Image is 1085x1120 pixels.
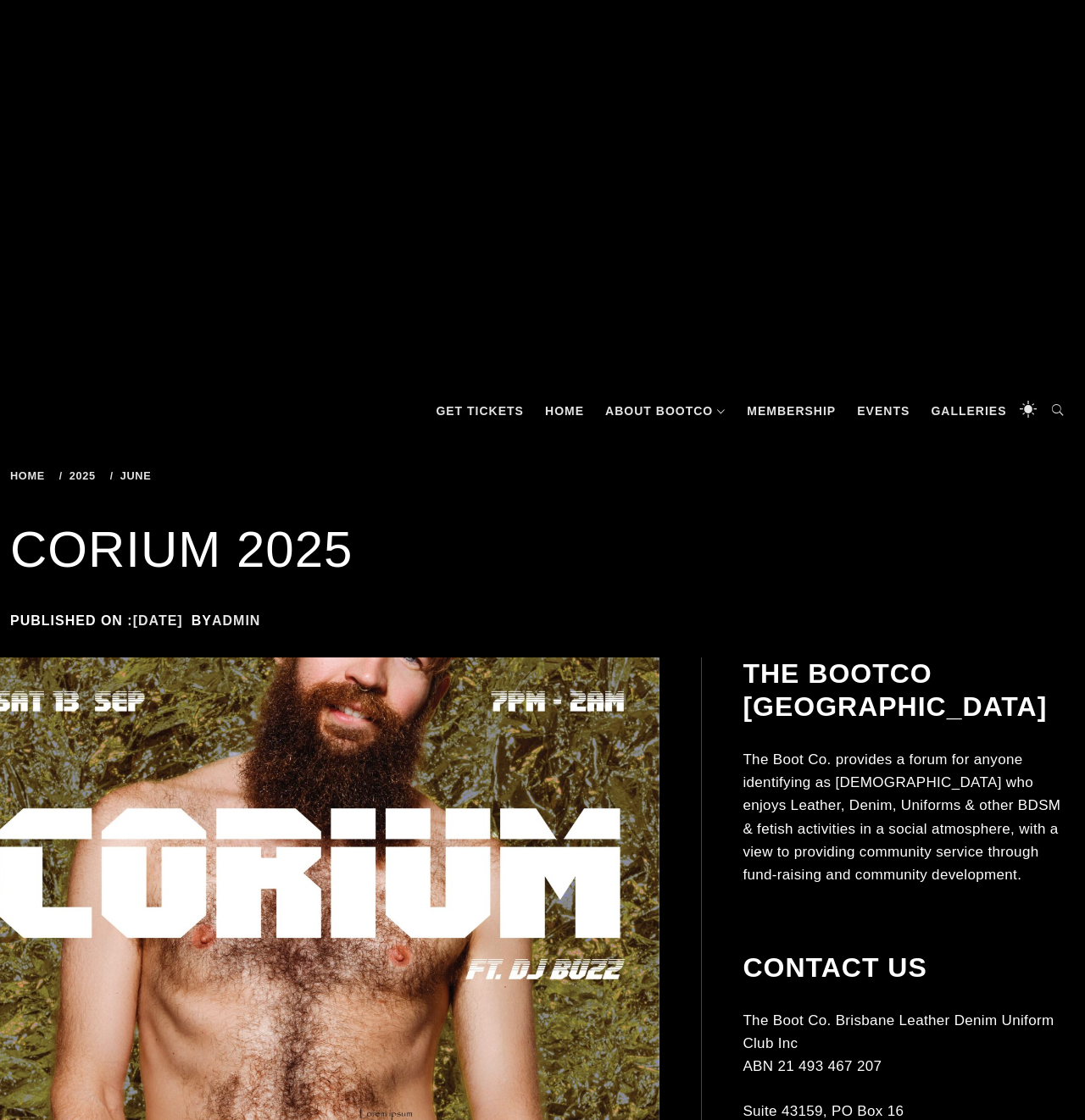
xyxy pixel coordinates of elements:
[10,470,259,482] div: Breadcrumbs
[59,469,102,482] a: 2025
[427,385,532,436] a: GET TICKETS
[10,516,1075,584] h1: CORIUM 2025
[743,657,1072,723] h2: The BootCo [GEOGRAPHIC_DATA]
[743,951,1072,984] h2: Contact Us
[849,385,918,436] a: Events
[743,748,1072,886] p: The Boot Co. provides a forum for anyone identifying as [DEMOGRAPHIC_DATA] who enjoys Leather, De...
[597,385,734,436] a: About BootCo
[537,385,593,436] a: Home
[110,469,158,482] a: June
[10,469,51,482] a: Home
[10,613,192,628] span: Published on :
[212,613,260,628] a: admin
[743,1009,1072,1078] p: The Boot Co. Brisbane Leather Denim Uniform Club Inc ABN 21 493 467 207
[133,613,183,628] a: [DATE]
[192,613,270,628] span: by
[922,385,1015,436] a: Galleries
[738,385,844,436] a: Membership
